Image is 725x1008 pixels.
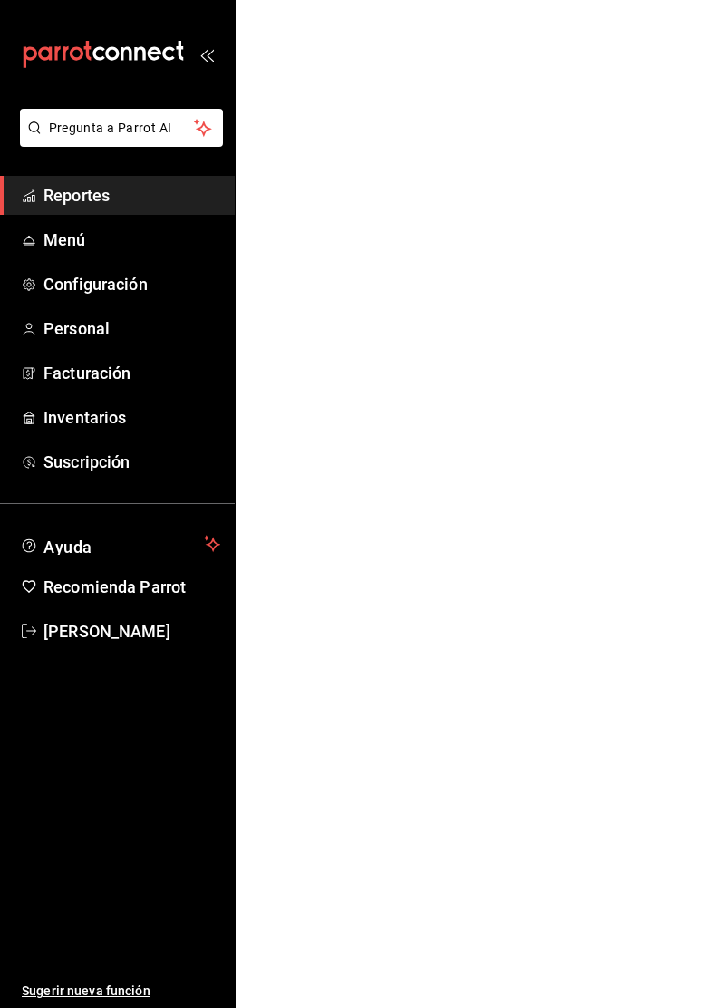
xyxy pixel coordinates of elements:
span: Menú [43,228,220,252]
span: [PERSON_NAME] [43,619,220,644]
span: Recomienda Parrot [43,575,220,599]
button: open_drawer_menu [199,47,214,62]
a: Pregunta a Parrot AI [13,131,223,150]
span: Facturación [43,361,220,385]
span: Configuración [43,272,220,296]
span: Sugerir nueva función [22,982,220,1001]
span: Pregunta a Parrot AI [49,119,195,138]
span: Suscripción [43,450,220,474]
span: Reportes [43,183,220,208]
span: Inventarios [43,405,220,430]
span: Ayuda [43,533,197,555]
button: Pregunta a Parrot AI [20,109,223,147]
span: Personal [43,316,220,341]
